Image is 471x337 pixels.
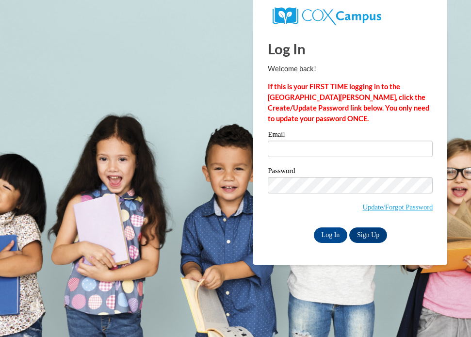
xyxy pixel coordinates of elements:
[268,64,433,74] p: Welcome back!
[268,82,429,123] strong: If this is your FIRST TIME logging in to the [GEOGRAPHIC_DATA][PERSON_NAME], click the Create/Upd...
[273,11,381,19] a: COX Campus
[362,203,433,211] a: Update/Forgot Password
[268,39,433,59] h1: Log In
[314,227,348,243] input: Log In
[268,131,433,141] label: Email
[349,227,387,243] a: Sign Up
[273,7,381,25] img: COX Campus
[268,167,433,177] label: Password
